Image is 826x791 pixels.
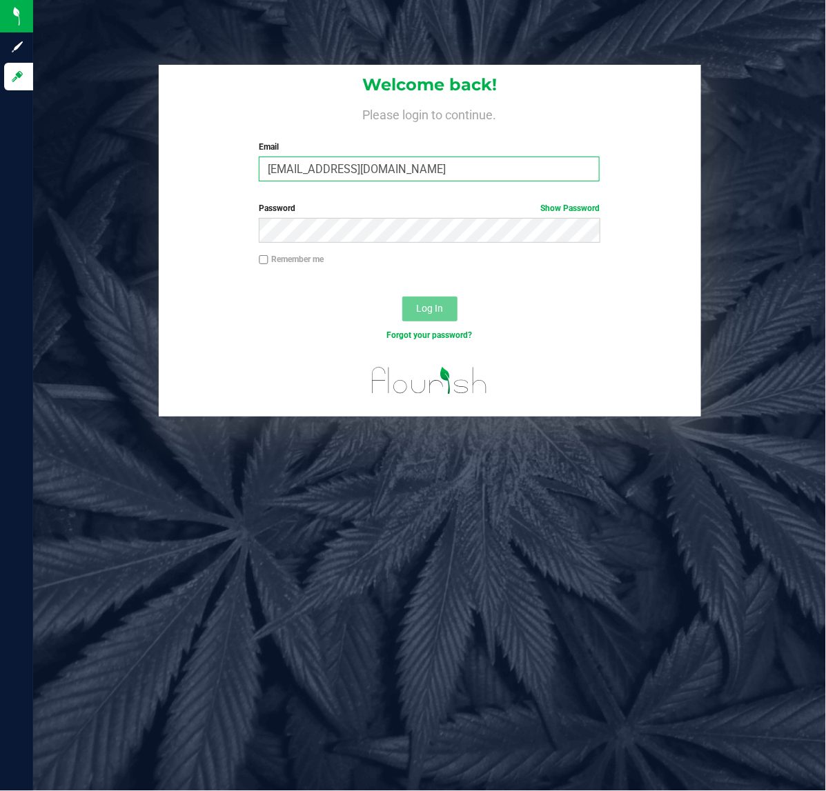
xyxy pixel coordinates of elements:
input: Remember me [259,255,268,265]
label: Email [259,141,600,153]
a: Forgot your password? [386,330,472,340]
h1: Welcome back! [159,76,701,94]
span: Log In [416,303,443,314]
span: Password [259,203,295,213]
img: flourish_logo.svg [362,356,498,405]
button: Log In [402,297,458,321]
inline-svg: Sign up [10,40,24,54]
inline-svg: Log in [10,70,24,83]
a: Show Password [540,203,600,213]
h4: Please login to continue. [159,105,701,121]
label: Remember me [259,253,324,266]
